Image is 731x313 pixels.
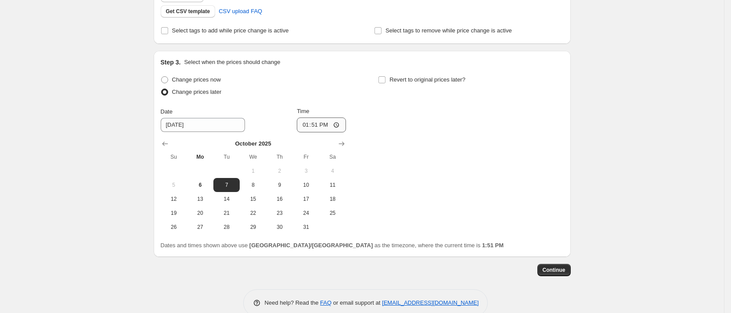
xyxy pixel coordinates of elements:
[164,181,184,189] span: 5
[217,196,236,203] span: 14
[543,267,565,274] span: Continue
[293,192,319,206] button: Friday October 17 2025
[296,181,316,189] span: 10
[296,210,316,217] span: 24
[265,299,320,306] span: Need help? Read the
[240,150,266,164] th: Wednesday
[243,196,263,203] span: 15
[319,150,346,164] th: Saturday
[270,196,289,203] span: 16
[191,153,210,160] span: Mo
[293,220,319,234] button: Friday October 31 2025
[240,178,266,192] button: Wednesday October 8 2025
[164,224,184,231] span: 26
[191,196,210,203] span: 13
[296,153,316,160] span: Fr
[161,108,173,115] span: Date
[293,178,319,192] button: Friday October 10 2025
[161,206,187,220] button: Sunday October 19 2025
[319,206,346,220] button: Saturday October 25 2025
[161,58,181,67] h2: Step 3.
[191,210,210,217] span: 20
[164,196,184,203] span: 12
[296,196,316,203] span: 17
[191,181,210,189] span: 6
[293,150,319,164] th: Friday
[240,192,266,206] button: Wednesday October 15 2025
[323,167,342,174] span: 4
[296,167,316,174] span: 3
[172,76,221,83] span: Change prices now
[266,220,293,234] button: Thursday October 30 2025
[240,164,266,178] button: Wednesday October 1 2025
[331,299,382,306] span: or email support at
[323,196,342,203] span: 18
[266,178,293,192] button: Thursday October 9 2025
[270,181,289,189] span: 9
[213,178,240,192] button: Tuesday October 7 2025
[243,210,263,217] span: 22
[293,164,319,178] button: Friday October 3 2025
[270,167,289,174] span: 2
[213,206,240,220] button: Tuesday October 21 2025
[161,242,504,249] span: Dates and times shown above use as the timezone, where the current time is
[172,89,222,95] span: Change prices later
[297,108,309,114] span: Time
[159,138,171,150] button: Show previous month, September 2025
[187,206,213,220] button: Monday October 20 2025
[187,178,213,192] button: Today Monday October 6 2025
[217,224,236,231] span: 28
[217,181,236,189] span: 7
[164,210,184,217] span: 19
[213,192,240,206] button: Tuesday October 14 2025
[243,153,263,160] span: We
[537,264,571,276] button: Continue
[161,192,187,206] button: Sunday October 12 2025
[270,210,289,217] span: 23
[243,181,263,189] span: 8
[240,220,266,234] button: Wednesday October 29 2025
[389,76,465,83] span: Revert to original prices later?
[161,150,187,164] th: Sunday
[166,8,210,15] span: Get CSV template
[191,224,210,231] span: 27
[385,27,512,34] span: Select tags to remove while price change is active
[335,138,348,150] button: Show next month, November 2025
[296,224,316,231] span: 31
[187,220,213,234] button: Monday October 27 2025
[184,58,280,67] p: Select when the prices should change
[161,220,187,234] button: Sunday October 26 2025
[320,299,331,306] a: FAQ
[297,117,346,132] input: 12:00
[243,167,263,174] span: 1
[323,210,342,217] span: 25
[213,150,240,164] th: Tuesday
[213,220,240,234] button: Tuesday October 28 2025
[213,4,267,18] a: CSV upload FAQ
[319,164,346,178] button: Saturday October 4 2025
[482,242,504,249] b: 1:51 PM
[240,206,266,220] button: Wednesday October 22 2025
[243,224,263,231] span: 29
[161,5,216,18] button: Get CSV template
[172,27,289,34] span: Select tags to add while price change is active
[219,7,262,16] span: CSV upload FAQ
[293,206,319,220] button: Friday October 24 2025
[249,242,373,249] b: [GEOGRAPHIC_DATA]/[GEOGRAPHIC_DATA]
[217,210,236,217] span: 21
[323,181,342,189] span: 11
[270,224,289,231] span: 30
[217,153,236,160] span: Tu
[161,178,187,192] button: Sunday October 5 2025
[382,299,479,306] a: [EMAIL_ADDRESS][DOMAIN_NAME]
[319,178,346,192] button: Saturday October 11 2025
[266,206,293,220] button: Thursday October 23 2025
[319,192,346,206] button: Saturday October 18 2025
[164,153,184,160] span: Su
[323,153,342,160] span: Sa
[266,164,293,178] button: Thursday October 2 2025
[270,153,289,160] span: Th
[266,150,293,164] th: Thursday
[161,118,245,132] input: 10/6/2025
[187,150,213,164] th: Monday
